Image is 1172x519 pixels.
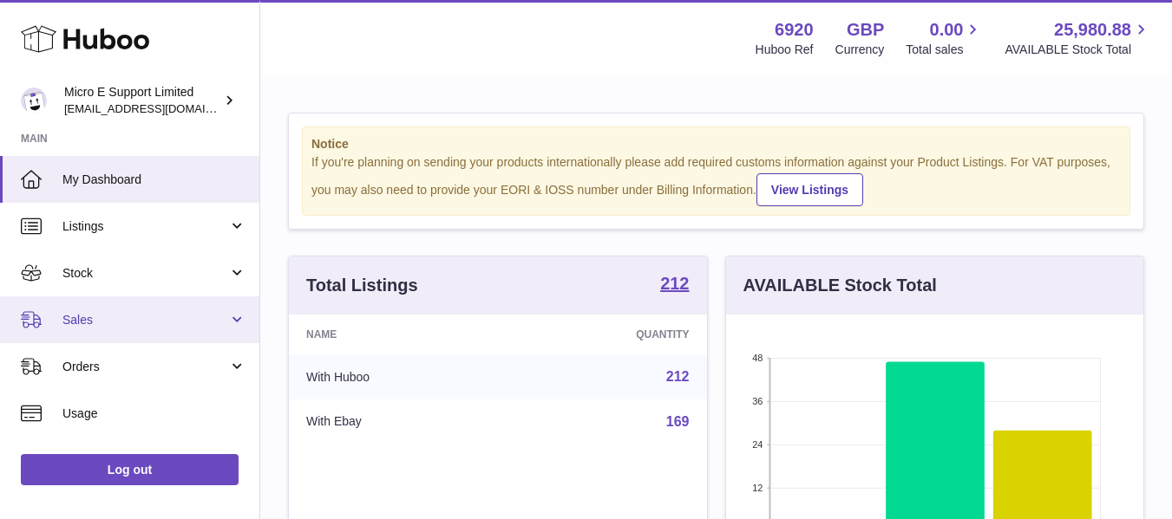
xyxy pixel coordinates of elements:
[666,414,690,429] a: 169
[660,275,689,292] strong: 212
[289,399,509,444] td: With Ebay
[756,173,863,206] a: View Listings
[21,454,239,485] a: Log out
[289,315,509,354] th: Name
[289,354,509,399] td: With Huboo
[64,84,220,117] div: Micro E Support Limited
[62,359,228,375] span: Orders
[756,42,814,58] div: Huboo Ref
[752,353,763,363] text: 48
[62,265,228,282] span: Stock
[509,315,707,354] th: Quantity
[21,88,47,114] img: contact@micropcsupport.com
[906,42,983,58] span: Total sales
[906,18,983,58] a: 0.00 Total sales
[743,274,937,297] h3: AVAILABLE Stock Total
[775,18,814,42] strong: 6920
[666,369,690,384] a: 212
[847,18,884,42] strong: GBP
[660,275,689,295] a: 212
[1054,18,1131,42] span: 25,980.88
[1005,18,1151,58] a: 25,980.88 AVAILABLE Stock Total
[311,136,1121,152] strong: Notice
[62,405,246,422] span: Usage
[62,172,246,188] span: My Dashboard
[62,312,228,328] span: Sales
[306,274,418,297] h3: Total Listings
[752,483,763,493] text: 12
[64,101,255,115] span: [EMAIL_ADDRESS][DOMAIN_NAME]
[311,154,1121,206] div: If you're planning on sending your products internationally please add required customs informati...
[1005,42,1151,58] span: AVAILABLE Stock Total
[752,439,763,450] text: 24
[752,396,763,406] text: 36
[835,42,885,58] div: Currency
[930,18,964,42] span: 0.00
[62,218,228,235] span: Listings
